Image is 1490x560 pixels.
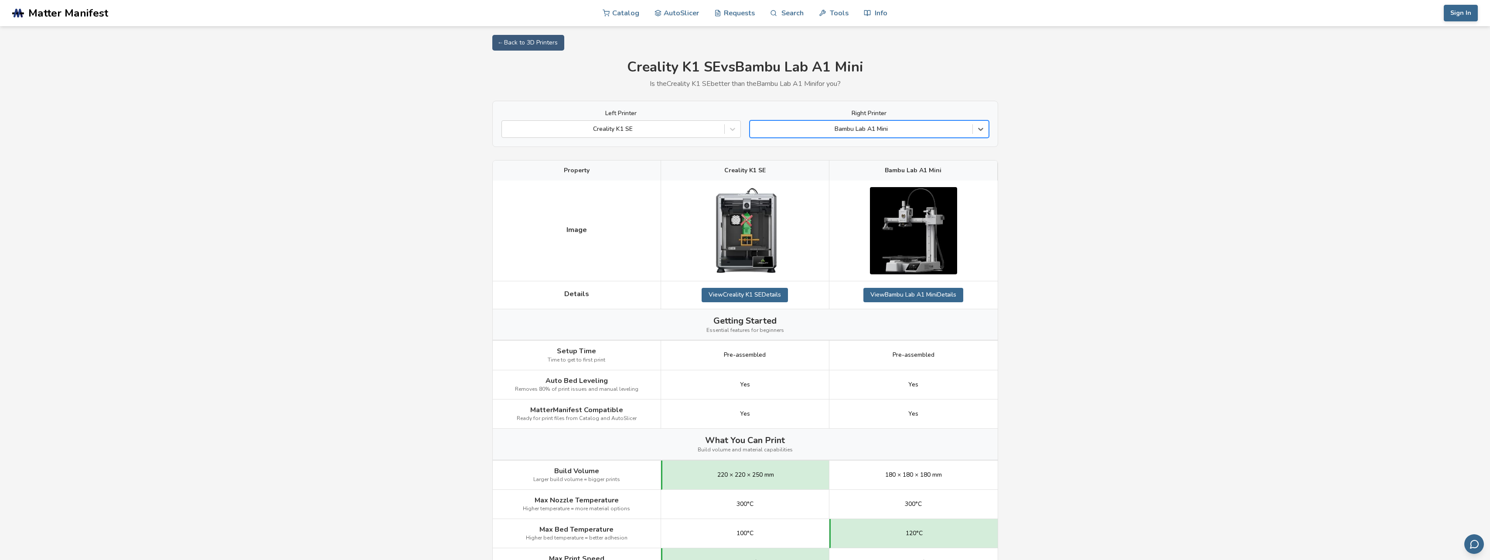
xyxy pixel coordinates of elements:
span: Essential features for beginners [706,328,784,334]
span: Image [566,226,587,234]
span: Yes [908,410,918,417]
span: Max Nozzle Temperature [535,496,619,504]
span: Removes 80% of print issues and manual leveling [515,386,638,393]
span: Ready for print files from Catalog and AutoSlicer [517,416,637,422]
span: Details [564,290,589,298]
span: MatterManifest Compatible [530,406,623,414]
a: ← Back to 3D Printers [492,35,564,51]
button: Sign In [1444,5,1478,21]
span: Getting Started [713,316,777,326]
span: 120°C [906,530,923,537]
span: Setup Time [557,347,596,355]
p: Is the Creality K1 SE better than the Bambu Lab A1 Mini for you? [492,80,998,88]
span: 100°C [736,530,754,537]
span: Higher temperature = more material options [523,506,630,512]
span: Larger build volume = bigger prints [533,477,620,483]
span: Yes [740,381,750,388]
span: Yes [740,410,750,417]
img: Creality K1 SE [701,187,788,274]
span: 300°C [905,501,922,508]
span: Matter Manifest [28,7,108,19]
span: Yes [908,381,918,388]
span: Time to get to first print [548,357,605,363]
span: 300°C [736,501,754,508]
span: What You Can Print [705,435,785,445]
span: Pre-assembled [724,352,766,359]
span: 220 × 220 × 250 mm [717,471,774,478]
label: Right Printer [750,110,989,117]
img: Bambu Lab A1 Mini [870,187,957,274]
span: Auto Bed Leveling [546,377,608,385]
span: 180 × 180 × 180 mm [885,471,942,478]
label: Left Printer [501,110,741,117]
span: Creality K1 SE [724,167,766,174]
h1: Creality K1 SE vs Bambu Lab A1 Mini [492,59,998,75]
span: Pre-assembled [893,352,934,359]
span: Bambu Lab A1 Mini [885,167,941,174]
a: ViewCreality K1 SEDetails [702,288,788,302]
span: Build Volume [554,467,599,475]
input: Creality K1 SE [506,126,508,133]
span: Max Bed Temperature [539,526,614,533]
button: Send feedback via email [1464,534,1484,554]
span: Build volume and material capabilities [698,447,793,453]
span: Higher bed temperature = better adhesion [526,535,627,541]
span: Property [564,167,590,174]
a: ViewBambu Lab A1 MiniDetails [863,288,963,302]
